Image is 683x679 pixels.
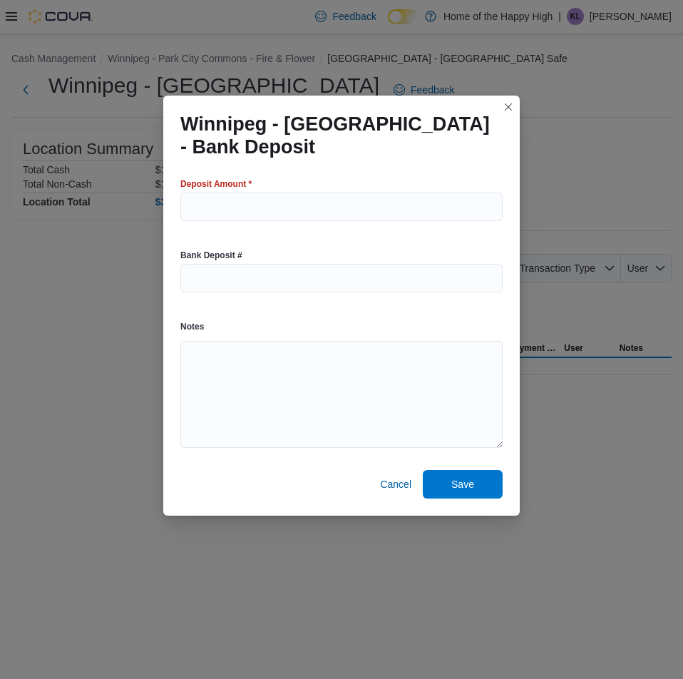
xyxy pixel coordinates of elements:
label: Bank Deposit # [180,250,242,261]
button: Save [423,470,503,499]
span: Save [451,477,474,491]
label: Deposit Amount * [180,178,252,190]
button: Closes this modal window [500,98,517,116]
span: Cancel [380,477,411,491]
h1: Winnipeg - [GEOGRAPHIC_DATA] - Bank Deposit [180,113,491,158]
button: Cancel [374,470,417,499]
label: Notes [180,321,204,332]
